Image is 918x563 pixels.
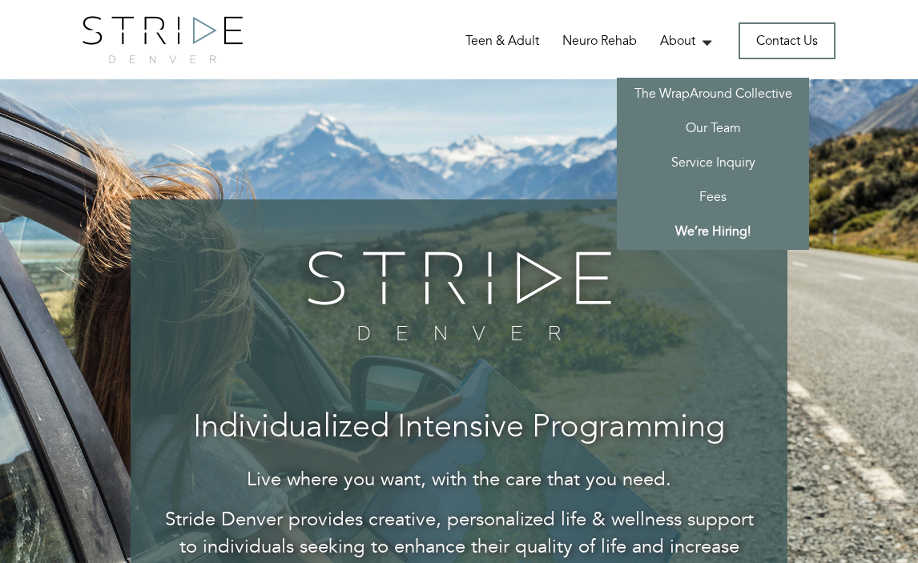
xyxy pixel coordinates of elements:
p: Live where you want, with the care that you need. [163,466,755,493]
a: Service Inquiry [617,147,809,181]
a: Fees [617,181,809,215]
a: Our Team [617,112,809,147]
h3: Individualized Intensive Programming [163,411,755,446]
a: We’re Hiring! [617,215,809,250]
a: The WrapAround Collective [617,78,809,112]
a: Neuro Rehab [562,32,637,50]
a: Contact Us [739,22,835,59]
img: logo.png [83,16,243,63]
img: banner-logo.png [297,239,622,352]
a: About [660,32,715,50]
a: Teen & Adult [465,32,539,50]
